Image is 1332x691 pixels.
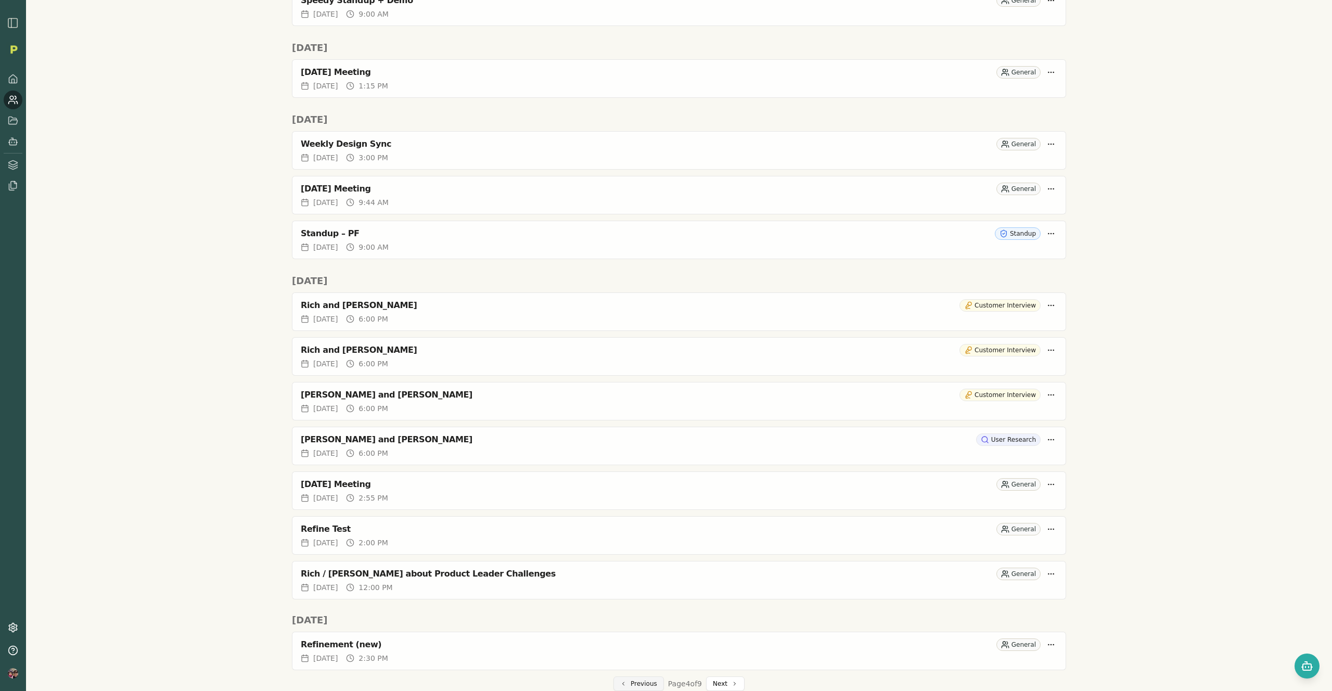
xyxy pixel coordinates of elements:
[358,152,388,163] span: 3:00 PM
[313,81,338,91] span: [DATE]
[313,403,338,414] span: [DATE]
[358,242,389,252] span: 9:00 AM
[959,389,1041,401] div: Customer Interview
[313,493,338,503] span: [DATE]
[1045,389,1057,401] button: More options
[996,66,1041,79] div: General
[292,59,1066,98] a: [DATE] MeetingGeneral[DATE]1:15 PM
[301,434,972,445] div: [PERSON_NAME] and [PERSON_NAME]
[292,561,1066,599] a: Rich / [PERSON_NAME] about Product Leader ChallengesGeneral[DATE]12:00 PM
[292,112,1066,127] h2: [DATE]
[1045,66,1057,79] button: More options
[959,344,1041,356] div: Customer Interview
[301,639,992,650] div: Refinement (new)
[358,493,388,503] span: 2:55 PM
[358,403,388,414] span: 6:00 PM
[1045,344,1057,356] button: More options
[292,292,1066,331] a: Rich and [PERSON_NAME]Customer Interview[DATE]6:00 PM
[1045,568,1057,580] button: More options
[358,653,388,663] span: 2:30 PM
[4,641,22,660] button: Help
[313,448,338,458] span: [DATE]
[1045,299,1057,312] button: More options
[996,523,1041,535] div: General
[8,668,18,679] img: profile
[292,274,1066,288] h2: [DATE]
[301,184,992,194] div: [DATE] Meeting
[1045,638,1057,651] button: More options
[358,538,388,548] span: 2:00 PM
[976,433,1041,446] div: User Research
[313,197,338,208] span: [DATE]
[358,582,392,593] span: 12:00 PM
[996,183,1041,195] div: General
[996,478,1041,491] div: General
[1045,227,1057,240] button: More options
[358,448,388,458] span: 6:00 PM
[301,479,992,490] div: [DATE] Meeting
[358,81,388,91] span: 1:15 PM
[668,679,702,689] span: Page 4 of 9
[996,568,1041,580] div: General
[301,228,991,239] div: Standup – PF
[292,176,1066,214] a: [DATE] MeetingGeneral[DATE]9:44 AM
[1045,183,1057,195] button: More options
[313,242,338,252] span: [DATE]
[313,538,338,548] span: [DATE]
[292,337,1066,376] a: Rich and [PERSON_NAME]Customer Interview[DATE]6:00 PM
[313,359,338,369] span: [DATE]
[301,67,992,78] div: [DATE] Meeting
[358,314,388,324] span: 6:00 PM
[292,41,1066,55] h2: [DATE]
[313,9,338,19] span: [DATE]
[292,427,1066,465] a: [PERSON_NAME] and [PERSON_NAME]User Research[DATE]6:00 PM
[292,221,1066,259] a: Standup – PFStandup[DATE]9:00 AM
[292,516,1066,555] a: Refine TestGeneral[DATE]2:00 PM
[7,17,19,29] img: sidebar
[613,676,664,691] button: Previous
[313,582,338,593] span: [DATE]
[996,638,1041,651] div: General
[358,359,388,369] span: 6:00 PM
[313,314,338,324] span: [DATE]
[292,382,1066,420] a: [PERSON_NAME] and [PERSON_NAME]Customer Interview[DATE]6:00 PM
[292,632,1066,670] a: Refinement (new)General[DATE]2:30 PM
[301,139,992,149] div: Weekly Design Sync
[301,390,955,400] div: [PERSON_NAME] and [PERSON_NAME]
[313,152,338,163] span: [DATE]
[292,632,1066,676] div: Meetings list
[358,9,389,19] span: 9:00 AM
[6,42,21,57] img: Organization logo
[292,59,1066,104] div: Meetings list
[301,300,955,311] div: Rich and [PERSON_NAME]
[292,613,1066,628] h2: [DATE]
[292,131,1066,265] div: Meetings list
[1045,523,1057,535] button: More options
[292,131,1066,170] a: Weekly Design SyncGeneral[DATE]3:00 PM
[1045,433,1057,446] button: More options
[313,653,338,663] span: [DATE]
[1045,138,1057,150] button: More options
[292,471,1066,510] a: [DATE] MeetingGeneral[DATE]2:55 PM
[1045,478,1057,491] button: More options
[959,299,1041,312] div: Customer Interview
[301,524,992,534] div: Refine Test
[301,569,992,579] div: Rich / [PERSON_NAME] about Product Leader Challenges
[996,138,1041,150] div: General
[301,345,955,355] div: Rich and [PERSON_NAME]
[995,227,1041,240] div: Standup
[706,676,745,691] button: Next
[1295,654,1320,679] button: Open chat
[292,292,1066,605] div: Meetings list
[358,197,389,208] span: 9:44 AM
